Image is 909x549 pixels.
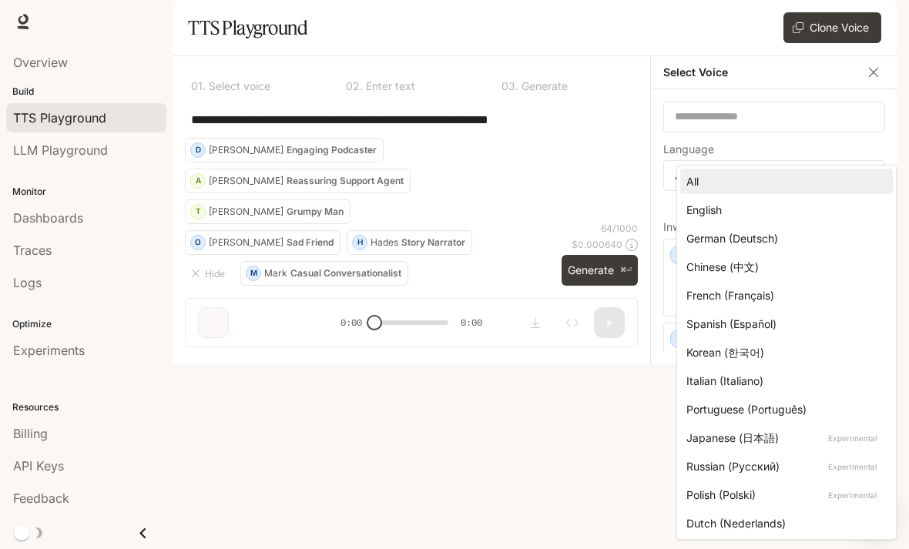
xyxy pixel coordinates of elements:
[825,431,880,445] p: Experimental
[686,259,880,275] div: Chinese (中文)
[825,460,880,474] p: Experimental
[825,488,880,502] p: Experimental
[686,430,880,446] div: Japanese (日本語)
[686,515,880,531] div: Dutch (Nederlands)
[686,202,880,218] div: English
[686,173,880,189] div: All
[686,287,880,303] div: French (Français)
[686,316,880,332] div: Spanish (Español)
[686,401,880,417] div: Portuguese (Português)
[686,230,880,246] div: German (Deutsch)
[686,458,880,474] div: Russian (Русский)
[686,344,880,360] div: Korean (한국어)
[686,373,880,389] div: Italian (Italiano)
[686,487,880,503] div: Polish (Polski)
